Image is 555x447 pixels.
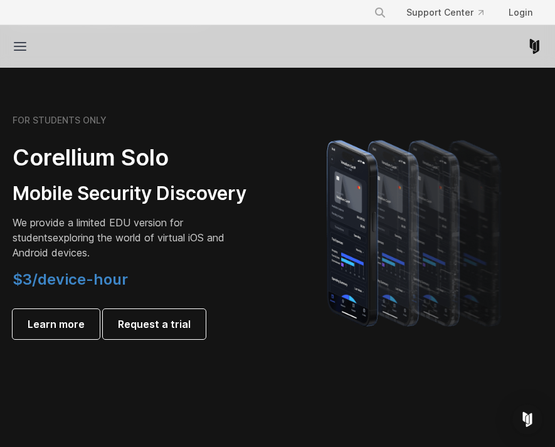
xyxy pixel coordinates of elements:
[364,1,542,24] div: Navigation Menu
[13,309,100,339] a: Learn more
[302,122,531,342] img: A lineup of four iPhone models becoming more gradient and blurred
[103,309,206,339] a: Request a trial
[13,115,107,126] h6: FOR STUDENTS ONLY
[369,1,391,24] button: Search
[13,182,248,206] h3: Mobile Security Discovery
[512,404,542,434] div: Open Intercom Messenger
[118,317,191,332] span: Request a trial
[396,1,494,24] a: Support Center
[13,270,128,288] span: $3/device-hour
[13,216,183,244] span: We provide a limited EDU version for students
[13,144,248,172] h2: Corellium Solo
[28,317,85,332] span: Learn more
[13,215,248,260] p: exploring the world of virtual iOS and Android devices.
[527,39,542,54] a: Corellium Home
[499,1,542,24] a: Login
